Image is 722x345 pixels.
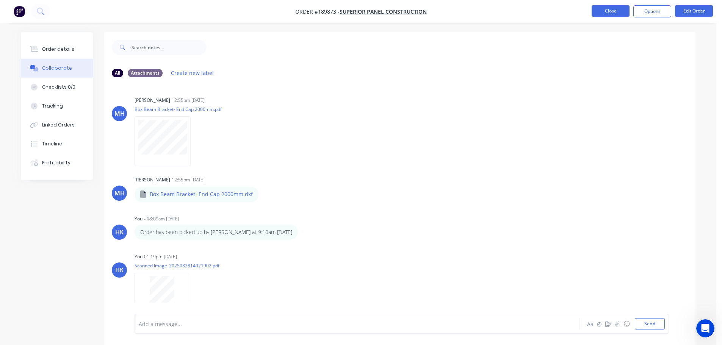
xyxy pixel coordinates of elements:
button: Options [633,5,671,17]
img: Factory [14,6,25,17]
div: MH [114,109,125,118]
button: Send [635,318,665,329]
button: Profitability [21,153,93,172]
button: Checklists 0/0 [21,78,93,97]
button: @ [595,319,604,328]
a: Superior Panel Construction [340,8,427,15]
div: [PERSON_NAME] [135,176,170,183]
p: Box Beam Bracket- End Cap 2000mm.pdf [135,106,222,112]
button: ☺ [622,319,631,328]
div: Tracking [42,103,63,109]
button: Create new label [167,68,218,78]
span: Order #189873 - [295,8,340,15]
div: [PERSON_NAME] [135,97,170,104]
p: Box Beam Bracket- End Cap 2000mm.dxf [150,190,253,198]
div: You [135,215,143,222]
div: 12:55pm [DATE] [172,176,205,183]
p: Order has been picked up by [PERSON_NAME] at 9:10am [DATE] [140,228,292,236]
div: Checklists 0/0 [42,84,75,91]
div: Order details [42,46,74,53]
div: Profitability [42,159,70,166]
div: Timeline [42,140,62,147]
button: Order details [21,40,93,59]
div: Linked Orders [42,122,75,128]
button: Close [592,5,630,17]
div: Collaborate [42,65,72,72]
div: You [135,253,143,260]
p: Scanned Image_2025082814021902.pdf [135,262,219,269]
div: HK [115,228,124,237]
button: Collaborate [21,59,93,78]
button: Edit Order [675,5,713,17]
button: Linked Orders [21,116,93,134]
div: - 08:09am [DATE] [144,215,179,222]
input: Search notes... [132,40,207,55]
button: Aa [586,319,595,328]
iframe: Intercom live chat [696,319,714,337]
div: HK [115,265,124,275]
button: Timeline [21,134,93,153]
div: All [112,69,123,77]
div: Attachments [128,69,163,77]
div: MH [114,189,125,198]
div: 01:19pm [DATE] [144,253,177,260]
button: Tracking [21,97,93,116]
div: 12:55pm [DATE] [172,97,205,104]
